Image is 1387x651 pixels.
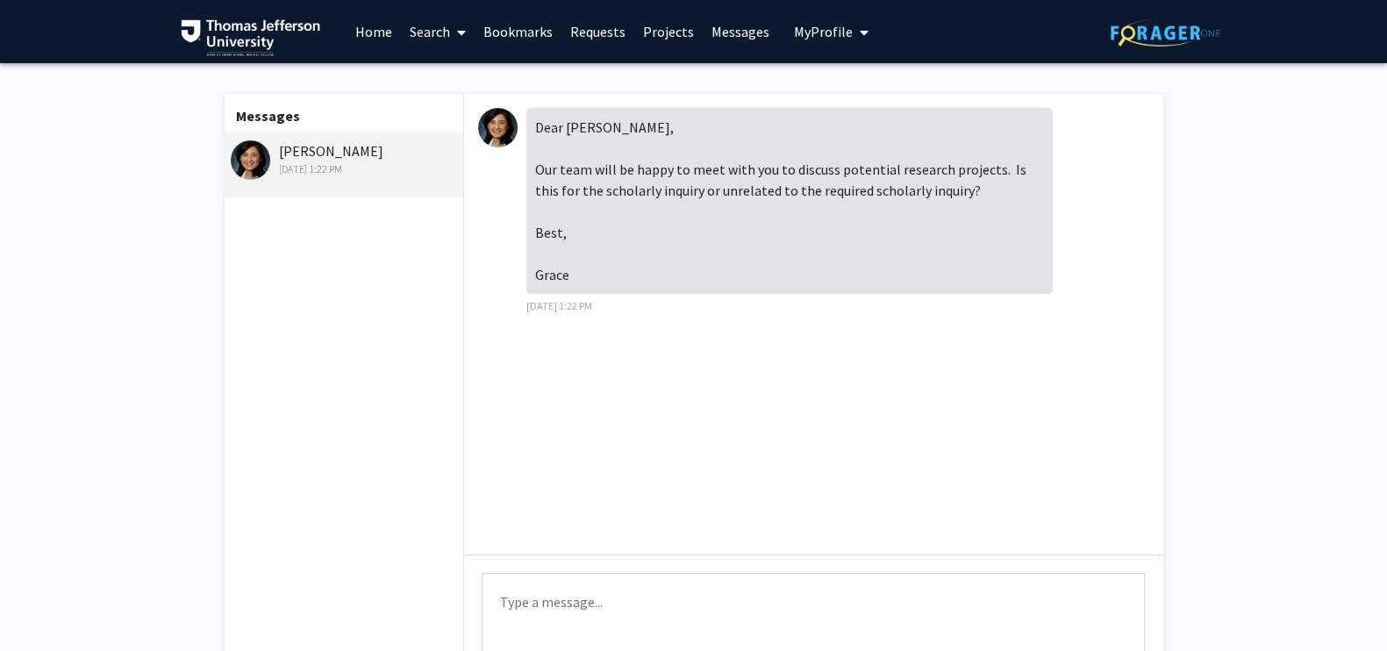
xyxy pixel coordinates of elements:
[231,140,460,177] div: [PERSON_NAME]
[561,1,634,62] a: Requests
[347,1,401,62] a: Home
[478,108,518,147] img: Grace Lu-Yao
[634,1,703,62] a: Projects
[526,108,1053,294] div: Dear [PERSON_NAME], Our team will be happy to meet with you to discuss potential research project...
[703,1,778,62] a: Messages
[181,19,321,56] img: Thomas Jefferson University Logo
[231,140,270,180] img: Grace Lu-Yao
[236,107,300,125] b: Messages
[13,572,75,638] iframe: Chat
[794,23,853,40] span: My Profile
[1111,19,1220,46] img: ForagerOne Logo
[526,299,592,312] span: [DATE] 1:22 PM
[475,1,561,62] a: Bookmarks
[231,161,460,177] div: [DATE] 1:22 PM
[401,1,475,62] a: Search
